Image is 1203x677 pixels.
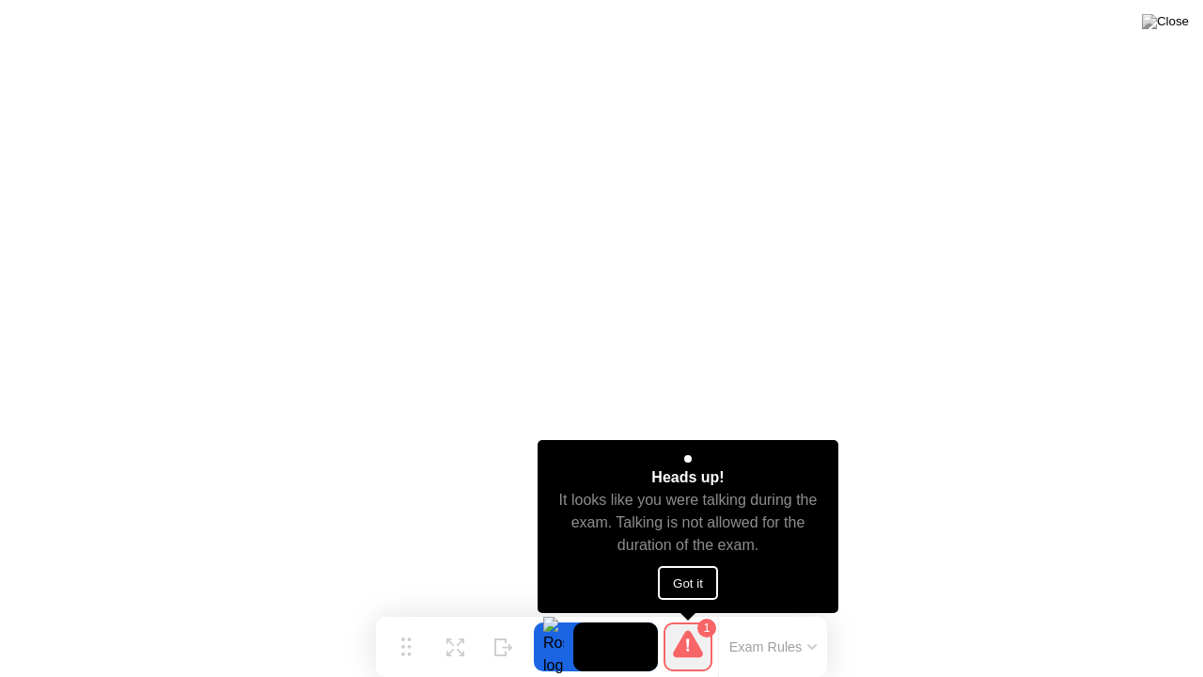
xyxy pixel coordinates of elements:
div: It looks like you were talking during the exam. Talking is not allowed for the duration of the exam. [555,489,822,557]
div: Heads up! [651,466,724,489]
button: Got it [658,566,718,600]
button: Exam Rules [724,638,823,655]
img: Close [1142,14,1189,29]
div: 1 [697,619,716,638]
